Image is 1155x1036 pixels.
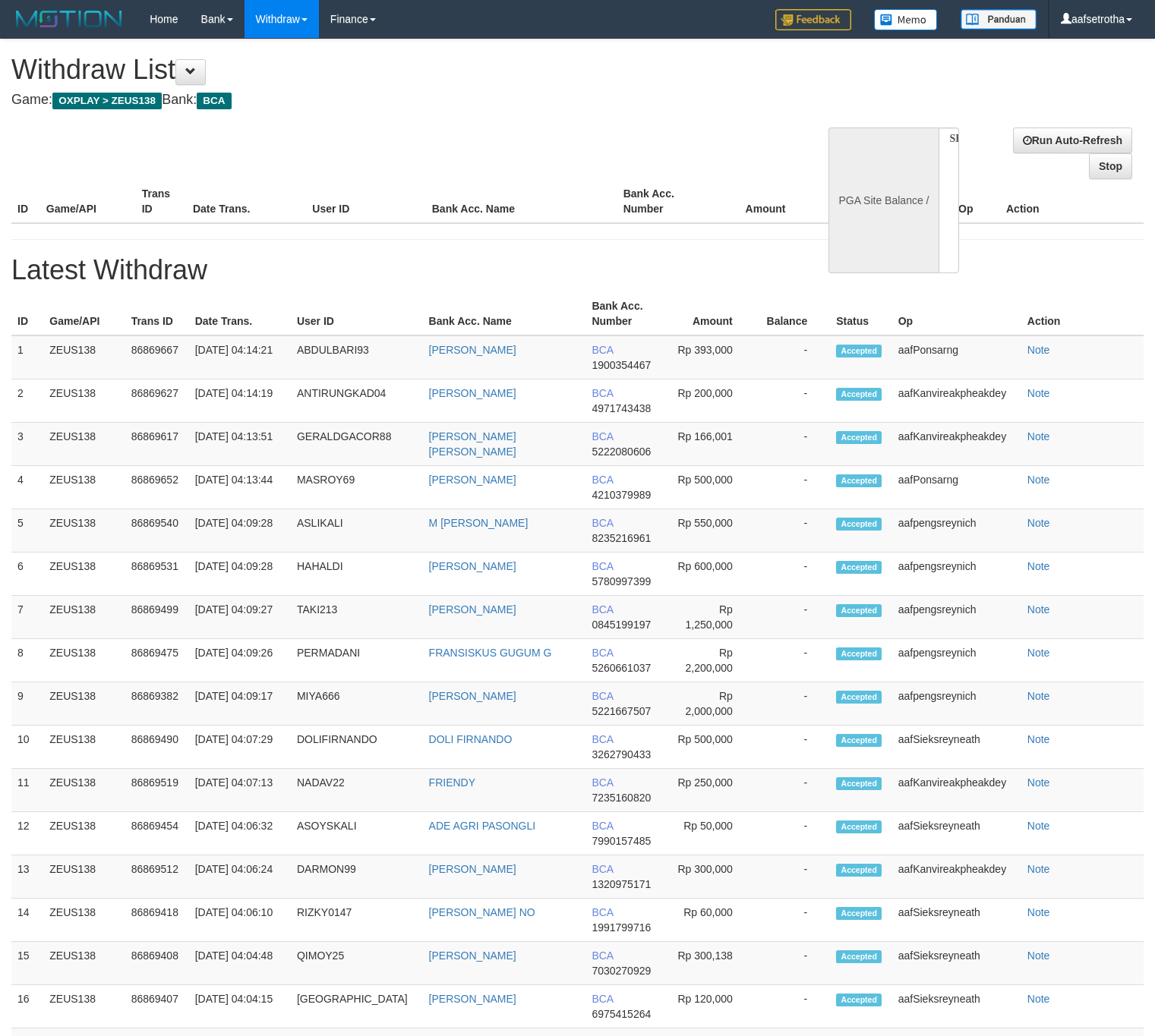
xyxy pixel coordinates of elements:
[836,864,882,877] span: Accepted
[809,180,896,223] th: Balance
[756,682,830,726] td: -
[1027,776,1050,789] a: Note
[617,180,713,223] th: Bank Acc. Number
[11,682,43,726] td: 9
[756,292,830,335] th: Balance
[429,560,516,572] a: [PERSON_NAME]
[756,942,830,985] td: -
[667,466,756,509] td: Rp 500,000
[756,985,830,1028] td: -
[43,726,125,769] td: ZEUS138
[1027,863,1050,875] a: Note
[125,769,189,812] td: 86869519
[291,726,423,769] td: DOLIFIRNANDO
[667,812,756,855] td: Rp 50,000
[1027,603,1050,616] a: Note
[43,985,125,1028] td: ZEUS138
[592,619,651,631] span: 0845199197
[892,639,1021,682] td: aafpengsreynich
[756,423,830,466] td: -
[197,93,231,109] span: BCA
[189,682,291,726] td: [DATE] 04:09:17
[1013,128,1132,153] a: Run Auto-Refresh
[1089,153,1132,179] a: Stop
[429,387,516,399] a: [PERSON_NAME]
[291,509,423,553] td: ASLIKALI
[892,596,1021,639] td: aafpengsreynich
[125,553,189,596] td: 86869531
[892,726,1021,769] td: aafSieksreyneath
[291,423,423,466] td: GERALDGACOR88
[836,345,882,357] span: Accepted
[756,812,830,855] td: -
[11,292,43,335] th: ID
[291,596,423,639] td: TAKI213
[11,726,43,769] td: 10
[43,899,125,942] td: ZEUS138
[592,344,613,356] span: BCA
[830,292,891,335] th: Status
[11,180,40,223] th: ID
[43,769,125,812] td: ZEUS138
[892,769,1021,812] td: aafKanvireakpheakdey
[836,734,882,747] span: Accepted
[189,899,291,942] td: [DATE] 04:06:10
[592,560,613,572] span: BCA
[892,682,1021,726] td: aafpengsreynich
[892,553,1021,596] td: aafpengsreynich
[11,769,43,812] td: 11
[592,359,651,371] span: 1900354467
[11,335,43,379] td: 1
[892,942,1021,985] td: aafSieksreyneath
[1027,993,1050,1005] a: Note
[592,690,613,702] span: BCA
[429,690,516,702] a: [PERSON_NAME]
[291,855,423,899] td: DARMON99
[40,180,136,223] th: Game/API
[429,906,535,918] a: [PERSON_NAME] NO
[291,769,423,812] td: NADAV22
[11,93,755,108] h4: Game: Bank:
[136,180,187,223] th: Trans ID
[43,509,125,553] td: ZEUS138
[592,949,613,962] span: BCA
[426,180,617,223] th: Bank Acc. Name
[189,335,291,379] td: [DATE] 04:14:21
[592,402,651,414] span: 4971743438
[836,993,882,1006] span: Accepted
[11,509,43,553] td: 5
[429,733,513,745] a: DOLI FIRNANDO
[836,431,882,444] span: Accepted
[429,603,516,616] a: [PERSON_NAME]
[836,604,882,617] span: Accepted
[756,726,830,769] td: -
[892,855,1021,899] td: aafKanvireakpheakdey
[1027,690,1050,702] a: Note
[429,647,552,659] a: FRANSISKUS GUGUM G
[11,596,43,639] td: 7
[125,682,189,726] td: 86869382
[43,553,125,596] td: ZEUS138
[125,855,189,899] td: 86869512
[756,596,830,639] td: -
[11,942,43,985] td: 15
[11,812,43,855] td: 12
[291,639,423,682] td: PERMADANI
[874,9,938,30] img: Button%20Memo.svg
[592,835,651,847] span: 7990157485
[592,792,651,804] span: 7235160820
[892,812,1021,855] td: aafSieksreyneath
[125,335,189,379] td: 86869667
[592,430,613,442] span: BCA
[187,180,306,223] th: Date Trans.
[43,466,125,509] td: ZEUS138
[836,691,882,704] span: Accepted
[43,335,125,379] td: ZEUS138
[1021,292,1144,335] th: Action
[1027,820,1050,832] a: Note
[43,292,125,335] th: Game/API
[429,863,516,875] a: [PERSON_NAME]
[1027,560,1050,572] a: Note
[892,509,1021,553] td: aafpengsreynich
[189,292,291,335] th: Date Trans.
